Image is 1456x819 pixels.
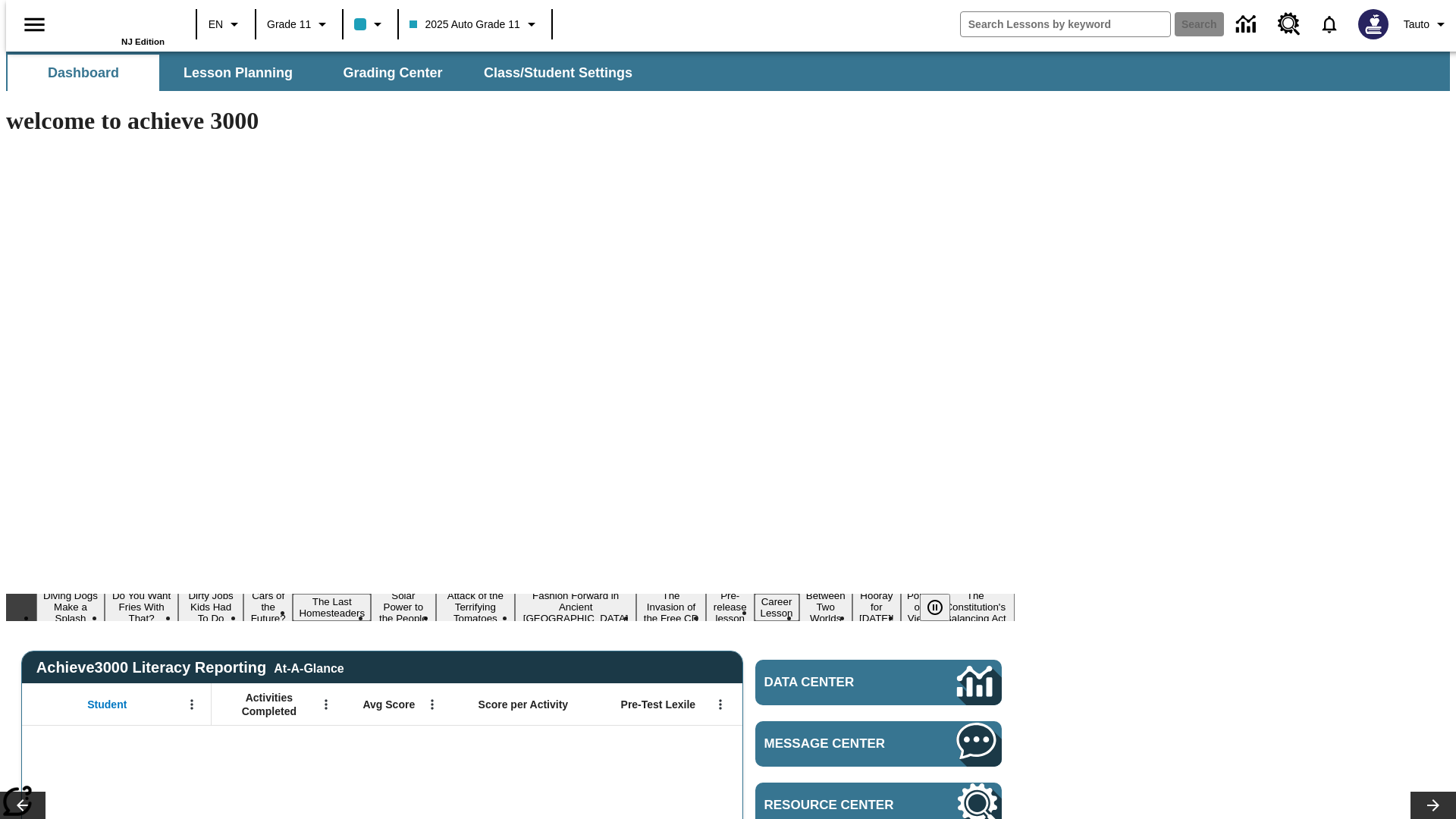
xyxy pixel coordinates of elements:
[436,588,516,626] button: Slide 7 Attack of the Terrifying Tomatoes
[764,675,906,690] span: Data Center
[178,588,243,626] button: Slide 3 Dirty Jobs Kids Had To Do
[961,12,1170,36] input: search field
[184,64,293,82] span: Lesson Planning
[6,52,1450,91] div: SubNavbar
[162,55,314,91] button: Lesson Planning
[764,798,912,813] span: Resource Center
[1349,5,1398,44] button: Select a new avatar
[293,594,371,621] button: Slide 5 The Last Homesteaders
[479,698,569,711] span: Score per Activity
[1404,17,1429,33] span: Tauto
[755,594,799,621] button: Slide 11 Career Lesson
[937,588,1015,626] button: Slide 15 The Constitution's Balancing Act
[267,17,311,33] span: Grade 11
[1269,4,1310,45] a: Resource Center, Will open in new tab
[764,736,912,752] span: Message Center
[515,588,636,626] button: Slide 8 Fashion Forward in Ancient Rome
[8,55,159,91] button: Dashboard
[920,594,950,621] button: Pause
[636,588,706,626] button: Slide 9 The Invasion of the Free CD
[261,11,337,38] button: Grade: Grade 11, Select a grade
[472,55,645,91] button: Class/Student Settings
[1227,4,1269,45] a: Data Center
[315,693,337,716] button: Open Menu
[706,588,755,626] button: Slide 10 Pre-release lesson
[409,17,519,33] span: 2025 Auto Grade 11
[348,11,393,38] button: Class color is light blue. Change class color
[202,11,250,38] button: Language: EN, Select a language
[755,660,1002,705] a: Data Center
[36,588,105,626] button: Slide 1 Diving Dogs Make a Splash
[799,588,852,626] button: Slide 12 Between Two Worlds
[371,588,435,626] button: Slide 6 Solar Power to the People
[1358,9,1389,39] img: Avatar
[243,588,293,626] button: Slide 4 Cars of the Future?
[121,37,165,46] span: NJ Edition
[362,698,415,711] span: Avg Score
[66,5,165,46] div: Home
[36,659,344,676] span: Achieve3000 Literacy Reporting
[1410,792,1456,819] button: Lesson carousel, Next
[274,659,344,676] div: At-A-Glance
[421,693,444,716] button: Open Menu
[87,698,127,711] span: Student
[66,7,165,37] a: Home
[317,55,469,91] button: Grading Center
[1398,11,1456,38] button: Profile/Settings
[852,588,901,626] button: Slide 13 Hooray for Constitution Day!
[484,64,632,82] span: Class/Student Settings
[48,64,119,82] span: Dashboard
[6,107,1015,135] h1: welcome to achieve 3000
[755,721,1002,767] a: Message Center
[209,17,223,33] span: EN
[6,55,646,91] div: SubNavbar
[621,698,696,711] span: Pre-Test Lexile
[403,11,546,38] button: Class: 2025 Auto Grade 11, Select your class
[105,588,178,626] button: Slide 2 Do You Want Fries With That?
[1310,5,1349,44] a: Notifications
[12,2,57,47] button: Open side menu
[920,594,965,621] div: Pause
[219,691,319,718] span: Activities Completed
[709,693,732,716] button: Open Menu
[343,64,442,82] span: Grading Center
[901,588,937,626] button: Slide 14 Point of View
[180,693,203,716] button: Open Menu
